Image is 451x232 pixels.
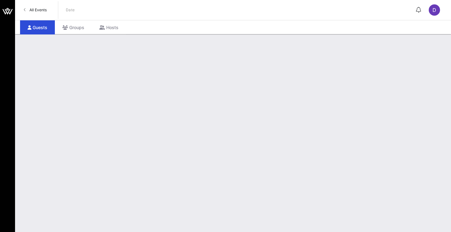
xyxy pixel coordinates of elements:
[29,8,47,12] span: All Events
[20,20,55,34] div: Guests
[433,7,436,13] span: D
[92,20,126,34] div: Hosts
[20,5,50,15] a: All Events
[66,7,75,13] p: Date
[429,4,440,16] div: D
[55,20,92,34] div: Groups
